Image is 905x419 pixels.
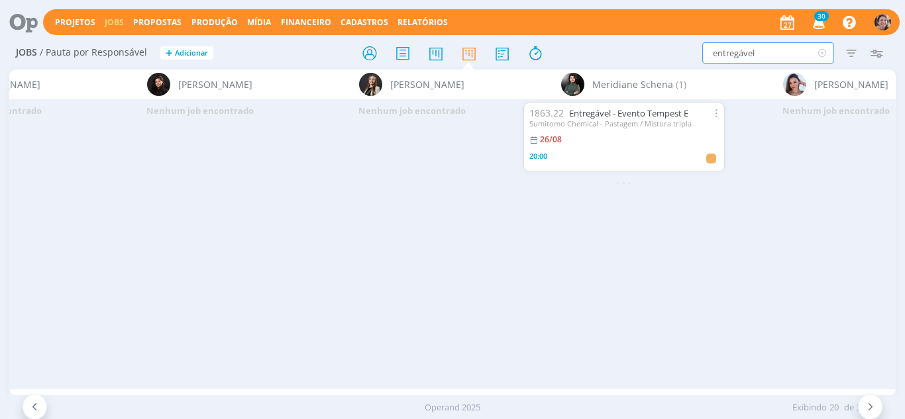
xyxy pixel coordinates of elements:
span: de [844,401,854,414]
button: Produção [187,17,242,28]
span: 30 [814,11,829,21]
div: - - - [518,175,730,189]
span: Jobs [16,47,37,58]
span: (1) [676,77,686,91]
img: L [359,73,382,96]
span: / Pauta por Responsável [40,47,147,58]
a: Relatórios [398,17,448,28]
a: Financeiro [281,17,331,28]
a: Mídia [247,17,271,28]
img: N [783,73,806,96]
span: [PERSON_NAME] [814,77,888,91]
span: 20 [829,401,839,414]
button: +Adicionar [160,46,213,60]
span: 20:00 [529,151,547,161]
a: Jobs [105,17,124,28]
span: Exibindo [792,401,827,414]
span: [PERSON_NAME] [390,77,464,91]
div: Nenhum job encontrado [306,99,518,123]
button: Propostas [129,17,186,28]
a: Entregável - Evento Tempest E [569,107,688,119]
span: Adicionar [175,49,208,58]
button: Projetos [51,17,99,28]
span: [PERSON_NAME] [178,77,252,91]
img: L [147,73,170,96]
span: 1863.22 [529,107,564,119]
: 26/08 [540,134,562,145]
button: Cadastros [337,17,392,28]
a: Produção [191,17,238,28]
span: Meridiane Schena [592,77,673,91]
a: Projetos [55,17,95,28]
button: 30 [804,11,831,34]
span: 3180 [857,401,875,414]
img: M [561,73,584,96]
img: A [875,14,891,30]
button: Financeiro [277,17,335,28]
div: Nenhum job encontrado [94,99,306,123]
div: Sumitomo Chemical - Pastagem / Mistura tripla [529,119,719,128]
span: + [166,46,172,60]
button: A [874,11,892,34]
button: Jobs [101,17,128,28]
button: Mídia [243,17,275,28]
span: Propostas [133,17,182,28]
button: Relatórios [394,17,452,28]
span: Cadastros [341,17,388,28]
input: Busca [702,42,834,64]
